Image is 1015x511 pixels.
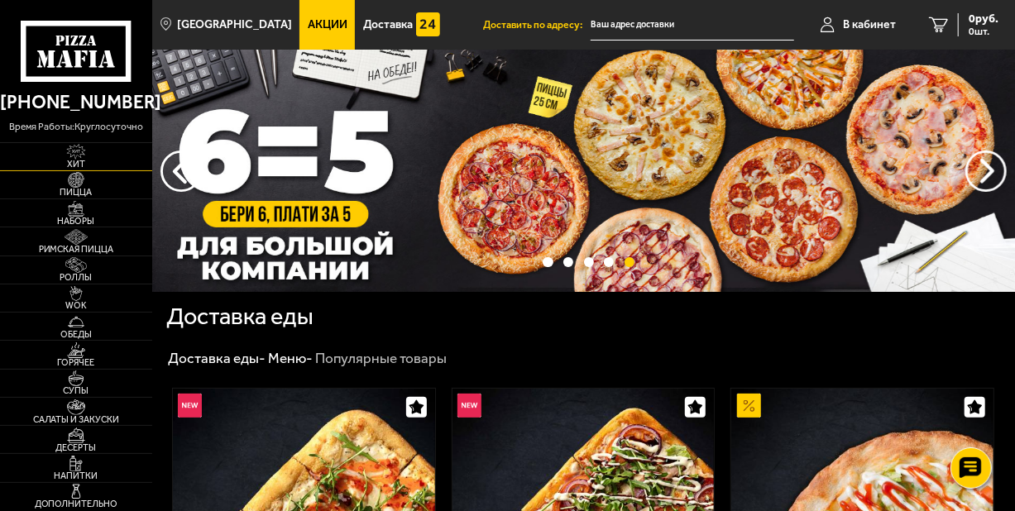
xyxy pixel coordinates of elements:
[177,19,292,31] span: [GEOGRAPHIC_DATA]
[316,349,448,367] div: Популярные товары
[563,257,573,267] button: точки переключения
[591,10,793,41] input: Ваш адрес доставки
[160,150,202,192] button: следующий
[625,257,634,267] button: точки переключения
[268,350,313,366] a: Меню-
[363,19,413,31] span: Доставка
[543,257,553,267] button: точки переключения
[178,394,202,418] img: Новинка
[843,19,896,31] span: В кабинет
[166,304,314,328] h1: Доставка еды
[483,20,591,30] span: Доставить по адресу:
[308,19,347,31] span: Акции
[969,13,998,25] span: 0 руб.
[969,26,998,36] span: 0 шт.
[457,394,481,418] img: Новинка
[584,257,594,267] button: точки переключения
[168,350,266,366] a: Доставка еды-
[737,394,761,418] img: Акционный
[416,12,440,36] img: 15daf4d41897b9f0e9f617042186c801.svg
[965,150,1007,192] button: предыдущий
[604,257,614,267] button: точки переключения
